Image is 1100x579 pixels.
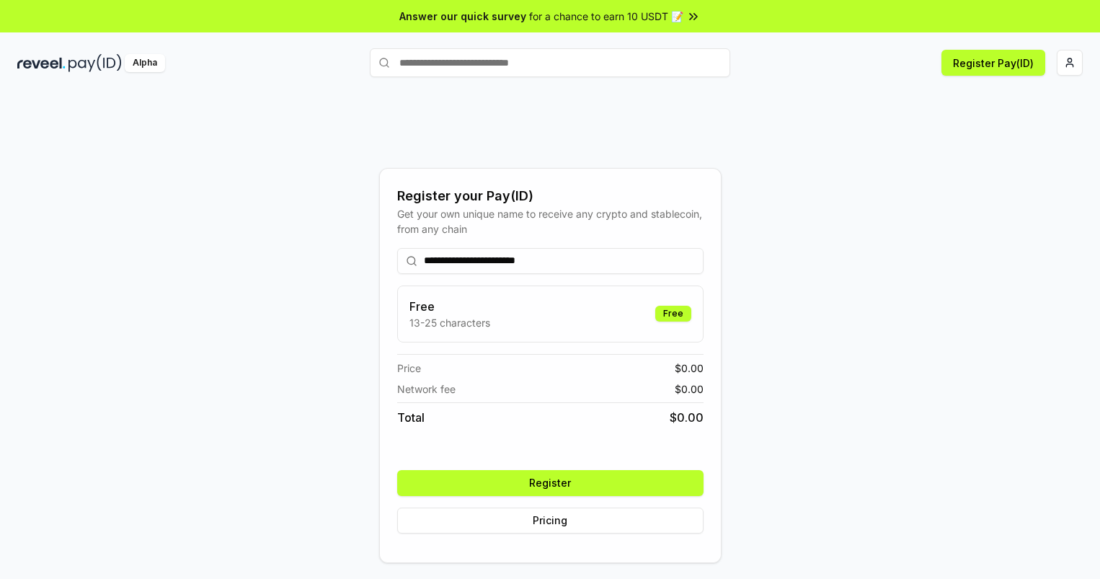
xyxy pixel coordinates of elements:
[68,54,122,72] img: pay_id
[941,50,1045,76] button: Register Pay(ID)
[397,206,704,237] div: Get your own unique name to receive any crypto and stablecoin, from any chain
[655,306,691,322] div: Free
[397,186,704,206] div: Register your Pay(ID)
[17,54,66,72] img: reveel_dark
[675,381,704,397] span: $ 0.00
[125,54,165,72] div: Alpha
[397,508,704,534] button: Pricing
[409,298,490,315] h3: Free
[397,361,421,376] span: Price
[399,9,526,24] span: Answer our quick survey
[397,409,425,426] span: Total
[670,409,704,426] span: $ 0.00
[409,315,490,330] p: 13-25 characters
[675,361,704,376] span: $ 0.00
[397,470,704,496] button: Register
[397,381,456,397] span: Network fee
[529,9,683,24] span: for a chance to earn 10 USDT 📝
